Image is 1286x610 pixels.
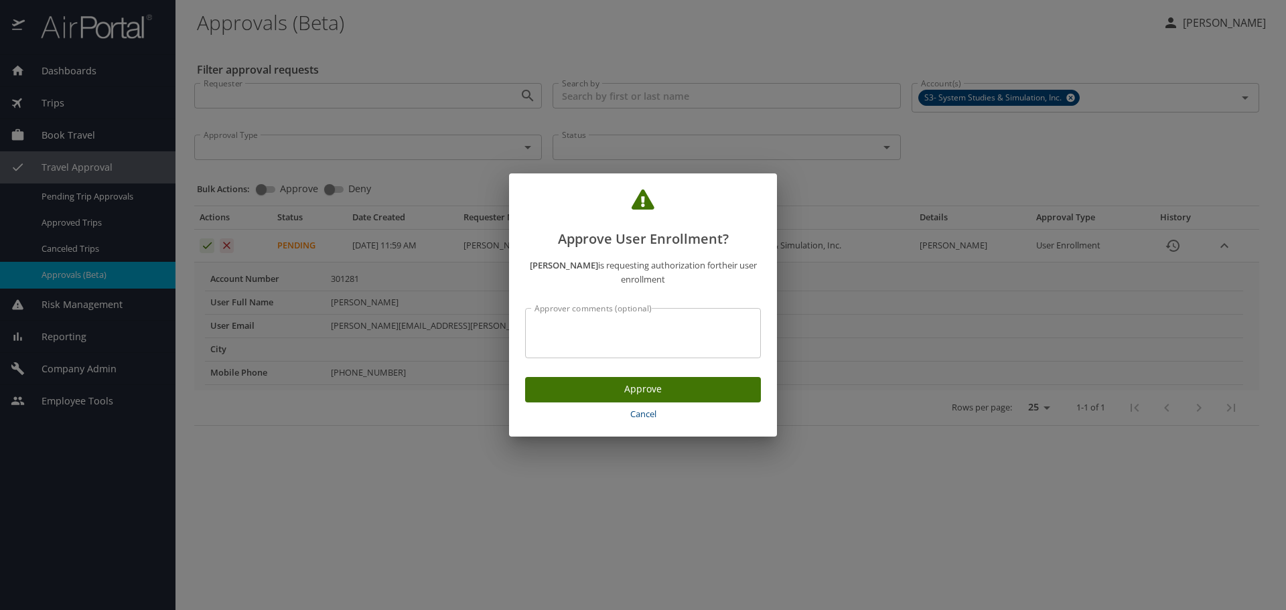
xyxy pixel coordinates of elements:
[530,406,756,422] span: Cancel
[525,258,761,287] p: is requesting authorization for their user enrollment
[525,402,761,426] button: Cancel
[525,189,761,250] h2: Approve User Enrollment?
[525,377,761,403] button: Approve
[536,381,750,398] span: Approve
[530,259,598,271] strong: [PERSON_NAME]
